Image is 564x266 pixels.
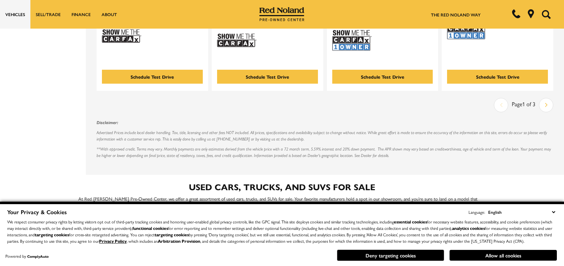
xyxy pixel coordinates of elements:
img: Show Me the CARFAX 1-Owner Badge [447,16,486,42]
p: Advertised Prices include local dealer handling. Tax, title, licensing and other fees NOT include... [97,129,553,142]
strong: targeting cookies [155,231,189,238]
a: ComplyAuto [27,254,49,259]
img: Show Me the CARFAX Badge [217,27,256,53]
p: At Red [PERSON_NAME] Pre-Owned Center, we offer a great assortment of used cars, trucks, and SUVs... [78,195,486,211]
div: Schedule Test Drive [476,73,519,80]
div: Schedule Test Drive - Used 2024 Toyota 4Runner TRD Sport 4WD [447,70,548,84]
strong: targeting cookies [35,231,69,238]
a: Privacy Policy [99,238,127,244]
strong: Disclaimer: [97,120,118,125]
a: Red Noland Pre-Owned [259,10,304,17]
a: next page [540,99,553,111]
div: Schedule Test Drive [131,73,174,80]
div: Schedule Test Drive - Used 2023 Honda Civic Type R Base With Navigation [217,70,318,84]
div: Schedule Test Drive [361,73,404,80]
div: Schedule Test Drive - Used 2022 Ram 1500 Laramie Longhorn With Navigation & 4WD [332,70,433,84]
div: Page 1 of 3 [508,98,539,112]
select: Language Select [486,208,557,216]
div: Schedule Test Drive [246,73,289,80]
img: Red Noland Pre-Owned [259,7,304,21]
div: Language: [469,210,485,214]
strong: analytics cookies [452,225,485,231]
div: Powered by [5,254,49,258]
p: We respect consumer privacy rights by letting visitors opt out of third-party tracking cookies an... [7,218,557,244]
button: Deny targeting cookies [337,250,444,261]
button: Allow all cookies [450,250,557,261]
div: Schedule Test Drive - Used 2023 Land Rover Discovery HSE R-Dynamic With Navigation & 4WD [102,70,203,84]
strong: functional cookies [132,225,168,231]
img: Show Me the CARFAX 1-Owner Badge [332,27,372,53]
strong: Arbitration Provision [158,238,200,244]
img: Show Me the CARFAX Badge [102,23,141,49]
button: Open the search field [539,0,553,28]
strong: Used Cars, Trucks, and SUVs for Sale [189,181,375,193]
strong: essential cookies [394,218,427,225]
a: The Red Noland Way [431,11,481,18]
p: **With approved credit. Terms may vary. Monthly payments are only estimates derived from the vehi... [97,146,553,159]
span: Your Privacy & Cookies [7,208,67,216]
